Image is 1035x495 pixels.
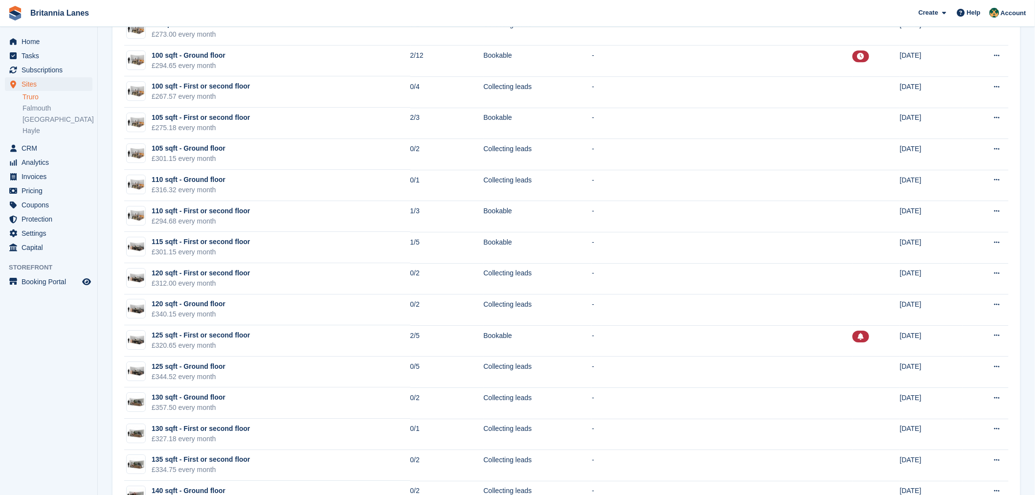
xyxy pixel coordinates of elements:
td: [DATE] [900,263,963,294]
img: 100-sqft-unit.jpg [127,115,145,130]
td: Collecting leads [484,139,592,170]
img: 125-sqft-unit.jpg [127,364,145,378]
div: 100 sqft - Ground floor [152,50,225,61]
a: Truro [22,92,92,102]
td: - [592,232,852,263]
div: £316.32 every month [152,185,225,195]
td: - [592,419,852,450]
span: Help [967,8,981,18]
td: - [592,325,852,357]
td: - [592,201,852,232]
div: £294.68 every month [152,216,250,226]
td: Bookable [484,325,592,357]
td: [DATE] [900,201,963,232]
div: £320.65 every month [152,340,250,351]
td: [DATE] [900,108,963,139]
td: 0/1 [410,419,484,450]
img: 135-sqft-unit.jpg [127,427,145,441]
td: Collecting leads [484,14,592,45]
span: Subscriptions [22,63,80,77]
td: 0/4 [410,76,484,108]
img: 100-sqft-unit.jpg [127,22,145,36]
td: 0/5 [410,357,484,388]
td: 0/1 [410,14,484,45]
td: - [592,14,852,45]
span: Coupons [22,198,80,212]
div: 120 sqft - First or second floor [152,268,250,278]
div: 115 sqft - First or second floor [152,237,250,247]
a: Preview store [81,276,92,288]
img: 100-sqft-unit.jpg [127,84,145,98]
img: Nathan Kellow [990,8,999,18]
span: Account [1001,8,1026,18]
a: [GEOGRAPHIC_DATA] [22,115,92,124]
td: - [592,294,852,326]
div: £301.15 every month [152,154,225,164]
div: 100 sqft - First or second floor [152,81,250,91]
a: menu [5,156,92,169]
div: 125 sqft - Ground floor [152,361,225,372]
div: £344.52 every month [152,372,225,382]
a: Falmouth [22,104,92,113]
span: Capital [22,241,80,254]
span: Invoices [22,170,80,183]
td: Collecting leads [484,357,592,388]
td: - [592,263,852,294]
td: Collecting leads [484,387,592,419]
a: menu [5,275,92,289]
td: Collecting leads [484,419,592,450]
img: 100-sqft-unit.jpg [127,178,145,192]
div: £275.18 every month [152,123,250,133]
td: [DATE] [900,14,963,45]
td: [DATE] [900,450,963,481]
td: - [592,76,852,108]
div: 130 sqft - Ground floor [152,392,225,403]
span: Tasks [22,49,80,63]
div: 110 sqft - First or second floor [152,206,250,216]
span: Settings [22,226,80,240]
td: Collecting leads [484,263,592,294]
div: £357.50 every month [152,403,225,413]
td: Bookable [484,45,592,77]
img: 125-sqft-unit.jpg [127,240,145,254]
img: 100-sqft-unit.jpg [127,208,145,223]
a: menu [5,170,92,183]
td: Bookable [484,232,592,263]
td: 0/2 [410,387,484,419]
span: Storefront [9,263,97,272]
td: - [592,139,852,170]
a: menu [5,141,92,155]
a: menu [5,198,92,212]
span: Home [22,35,80,48]
div: £340.15 every month [152,309,225,319]
div: 105 sqft - Ground floor [152,143,225,154]
img: 135-sqft-unit.jpg [127,395,145,409]
div: £294.65 every month [152,61,225,71]
td: Collecting leads [484,294,592,326]
td: Bookable [484,201,592,232]
span: Booking Portal [22,275,80,289]
td: - [592,108,852,139]
div: £267.57 every month [152,91,250,102]
td: 1/3 [410,201,484,232]
a: menu [5,77,92,91]
a: menu [5,184,92,198]
td: [DATE] [900,419,963,450]
div: £327.18 every month [152,434,250,444]
td: 2/3 [410,108,484,139]
a: Britannia Lanes [26,5,93,21]
a: menu [5,49,92,63]
td: [DATE] [900,294,963,326]
span: Create [919,8,938,18]
span: Pricing [22,184,80,198]
span: Analytics [22,156,80,169]
td: 1/5 [410,232,484,263]
td: [DATE] [900,76,963,108]
img: 125-sqft-unit.jpg [127,271,145,285]
td: - [592,45,852,77]
td: Collecting leads [484,450,592,481]
td: 0/2 [410,294,484,326]
img: 125-sqft-unit.jpg [127,302,145,316]
td: - [592,357,852,388]
div: £301.15 every month [152,247,250,257]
